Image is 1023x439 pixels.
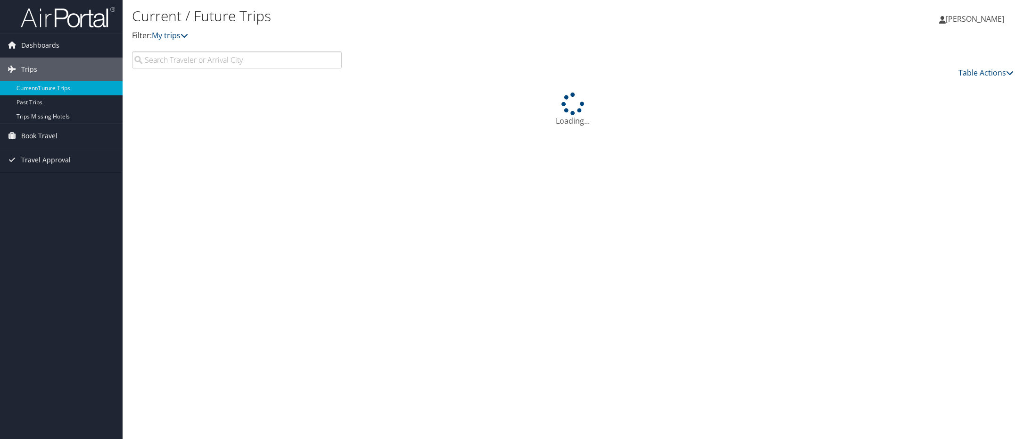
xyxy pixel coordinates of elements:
[21,34,59,57] span: Dashboards
[132,30,720,42] p: Filter:
[21,6,115,28] img: airportal-logo.png
[132,93,1014,127] div: Loading...
[939,5,1014,33] a: [PERSON_NAME]
[946,14,1004,24] span: [PERSON_NAME]
[21,148,71,172] span: Travel Approval
[21,124,58,148] span: Book Travel
[958,68,1014,78] a: Table Actions
[152,30,188,41] a: My trips
[132,51,342,68] input: Search Traveler or Arrival City
[132,6,720,26] h1: Current / Future Trips
[21,58,37,81] span: Trips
